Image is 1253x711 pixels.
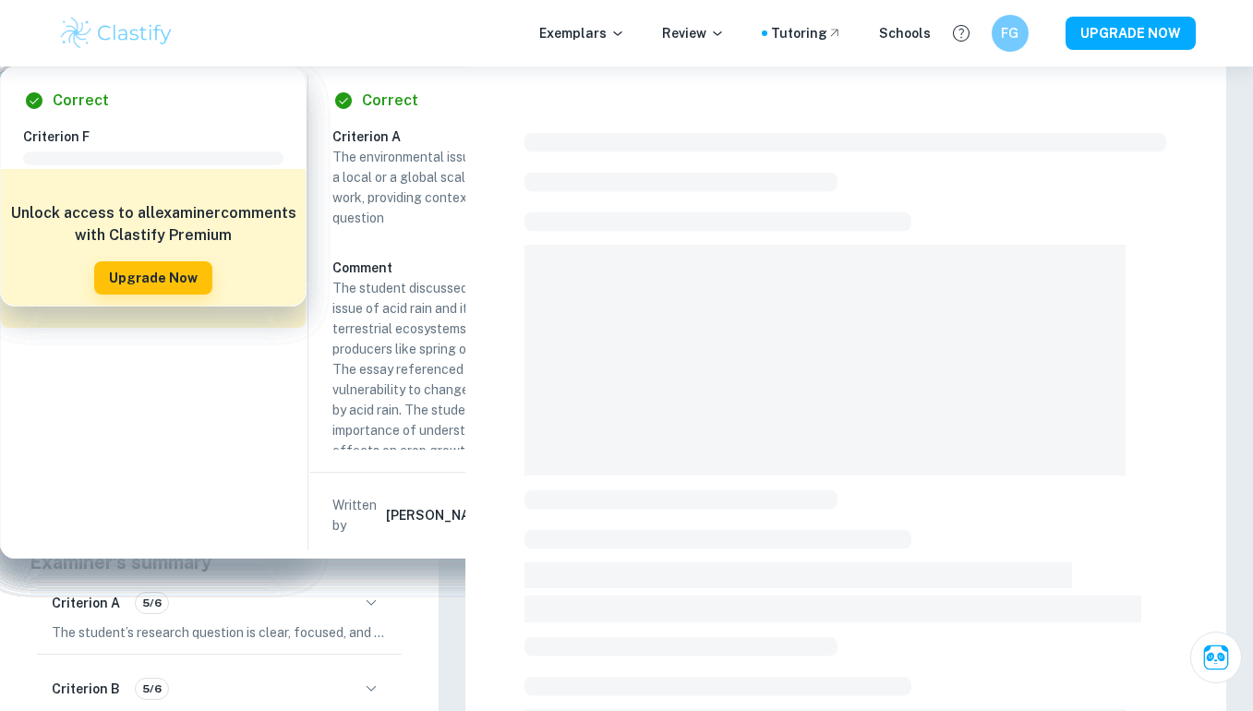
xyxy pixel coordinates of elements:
p: Written by [332,495,382,536]
a: Tutoring [771,23,842,43]
button: Help and Feedback [946,18,977,49]
a: Schools [879,23,931,43]
p: The student’s research question is clear, focused, and fully relevant to the investigation, speci... [52,622,387,643]
h6: Comment [332,258,593,278]
p: The student discussed the environmental issue of acid rain and its impact on terrestrial ecosyste... [332,278,593,501]
p: Exemplars [539,23,625,43]
button: FG [992,15,1029,52]
p: The environmental issue (relevant either on a local or a global scale) is discussed in the work, ... [332,147,593,228]
h6: Criterion B [52,679,120,699]
h6: Criterion A [332,127,608,147]
h6: [PERSON_NAME] [386,505,493,525]
h6: Unlock access to all examiner comments with Clastify Premium [10,202,296,247]
p: Review [662,23,725,43]
button: Ask Clai [1190,632,1242,683]
h6: Correct [53,90,109,112]
button: Upgrade Now [94,261,212,295]
h6: Criterion F [23,127,298,147]
button: UPGRADE NOW [1066,17,1196,50]
h6: Correct [362,90,418,112]
h5: Examiner's summary [30,548,409,576]
h6: Criterion A [52,593,120,613]
span: 5/6 [136,595,168,611]
h6: FG [999,23,1020,43]
span: 5/6 [136,681,168,697]
img: Clastify logo [58,15,175,52]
